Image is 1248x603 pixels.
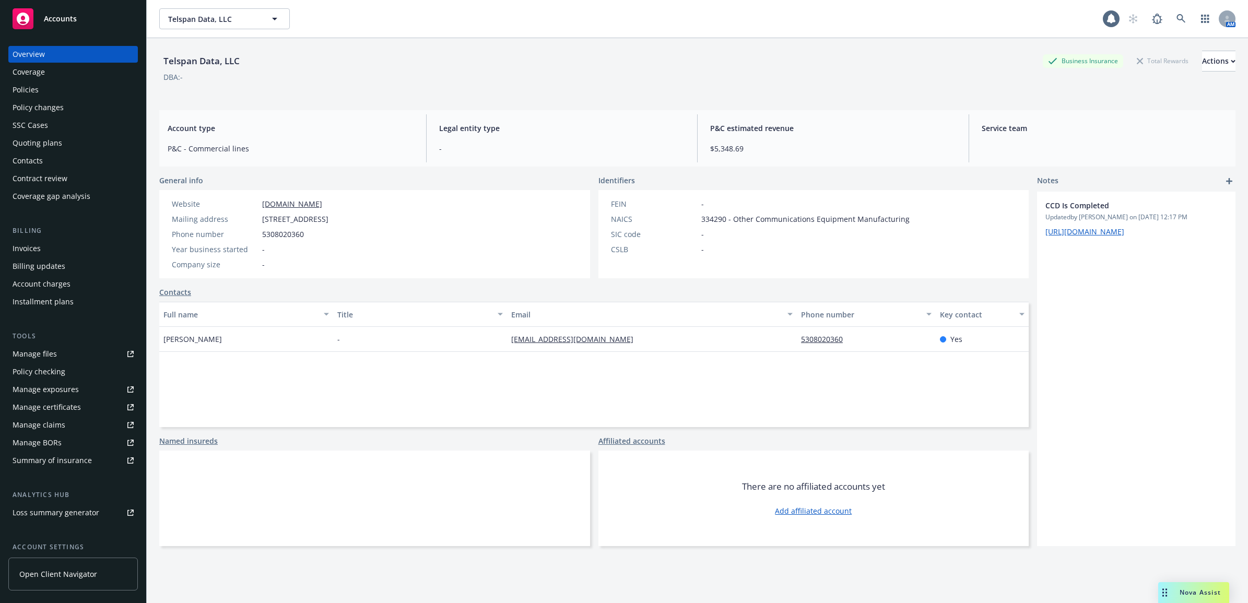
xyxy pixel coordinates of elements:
a: Coverage gap analysis [8,188,138,205]
div: Tools [8,331,138,341]
span: Accounts [44,15,77,23]
a: Start snowing [1123,8,1144,29]
a: Named insureds [159,435,218,446]
a: Report a Bug [1147,8,1168,29]
span: [PERSON_NAME] [163,334,222,345]
span: General info [159,175,203,186]
div: Telspan Data, LLC [159,54,244,68]
div: FEIN [611,198,697,209]
div: Summary of insurance [13,452,92,469]
a: Manage claims [8,417,138,433]
span: Identifiers [598,175,635,186]
a: Add affiliated account [775,505,852,516]
div: Contacts [13,152,43,169]
a: Switch app [1195,8,1216,29]
a: Accounts [8,4,138,33]
a: 5308020360 [801,334,851,344]
button: Telspan Data, LLC [159,8,290,29]
span: [STREET_ADDRESS] [262,214,328,224]
div: Coverage [13,64,45,80]
span: Legal entity type [439,123,685,134]
a: SSC Cases [8,117,138,134]
a: Manage exposures [8,381,138,398]
a: Policy changes [8,99,138,116]
a: Manage files [8,346,138,362]
div: Overview [13,46,45,63]
a: Account charges [8,276,138,292]
a: Affiliated accounts [598,435,665,446]
span: CCD Is Completed [1045,200,1200,211]
span: - [439,143,685,154]
a: Loss summary generator [8,504,138,521]
div: Title [337,309,491,320]
span: Nova Assist [1180,588,1221,597]
span: - [701,198,704,209]
div: Year business started [172,244,258,255]
div: Billing updates [13,258,65,275]
div: Manage BORs [13,434,62,451]
a: Manage BORs [8,434,138,451]
a: Installment plans [8,293,138,310]
span: Account type [168,123,414,134]
a: Contacts [8,152,138,169]
span: 334290 - Other Communications Equipment Manufacturing [701,214,910,224]
a: [EMAIL_ADDRESS][DOMAIN_NAME] [511,334,642,344]
a: Invoices [8,240,138,257]
span: - [337,334,340,345]
a: add [1223,175,1235,187]
div: Installment plans [13,293,74,310]
div: Coverage gap analysis [13,188,90,205]
span: - [701,229,704,240]
div: Total Rewards [1132,54,1194,67]
div: Website [172,198,258,209]
span: There are no affiliated accounts yet [742,480,885,493]
button: Actions [1202,51,1235,72]
div: Account charges [13,276,70,292]
button: Email [507,302,797,327]
a: Search [1171,8,1192,29]
a: Quoting plans [8,135,138,151]
div: Key contact [940,309,1013,320]
div: Analytics hub [8,490,138,500]
a: Policies [8,81,138,98]
span: - [262,244,265,255]
div: Manage certificates [13,399,81,416]
span: Telspan Data, LLC [168,14,258,25]
button: Title [333,302,507,327]
span: Service team [982,123,1228,134]
div: Contract review [13,170,67,187]
span: 5308020360 [262,229,304,240]
span: Open Client Navigator [19,569,97,580]
a: [DOMAIN_NAME] [262,199,322,209]
button: Key contact [936,302,1029,327]
a: Policy checking [8,363,138,380]
span: - [262,259,265,270]
button: Phone number [797,302,936,327]
div: Company size [172,259,258,270]
div: Policy changes [13,99,64,116]
span: P&C estimated revenue [710,123,956,134]
a: Billing updates [8,258,138,275]
a: Contract review [8,170,138,187]
button: Full name [159,302,333,327]
div: NAICS [611,214,697,224]
a: Overview [8,46,138,63]
div: Loss summary generator [13,504,99,521]
div: Manage files [13,346,57,362]
a: Coverage [8,64,138,80]
button: Nova Assist [1158,582,1229,603]
span: P&C - Commercial lines [168,143,414,154]
a: Summary of insurance [8,452,138,469]
a: Manage certificates [8,399,138,416]
div: Policies [13,81,39,98]
div: Account settings [8,542,138,552]
div: Mailing address [172,214,258,224]
div: Manage claims [13,417,65,433]
div: Phone number [801,309,920,320]
span: Yes [950,334,962,345]
div: CCD Is CompletedUpdatedby [PERSON_NAME] on [DATE] 12:17 PM[URL][DOMAIN_NAME] [1037,192,1235,245]
a: [URL][DOMAIN_NAME] [1045,227,1124,237]
div: Invoices [13,240,41,257]
div: SIC code [611,229,697,240]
